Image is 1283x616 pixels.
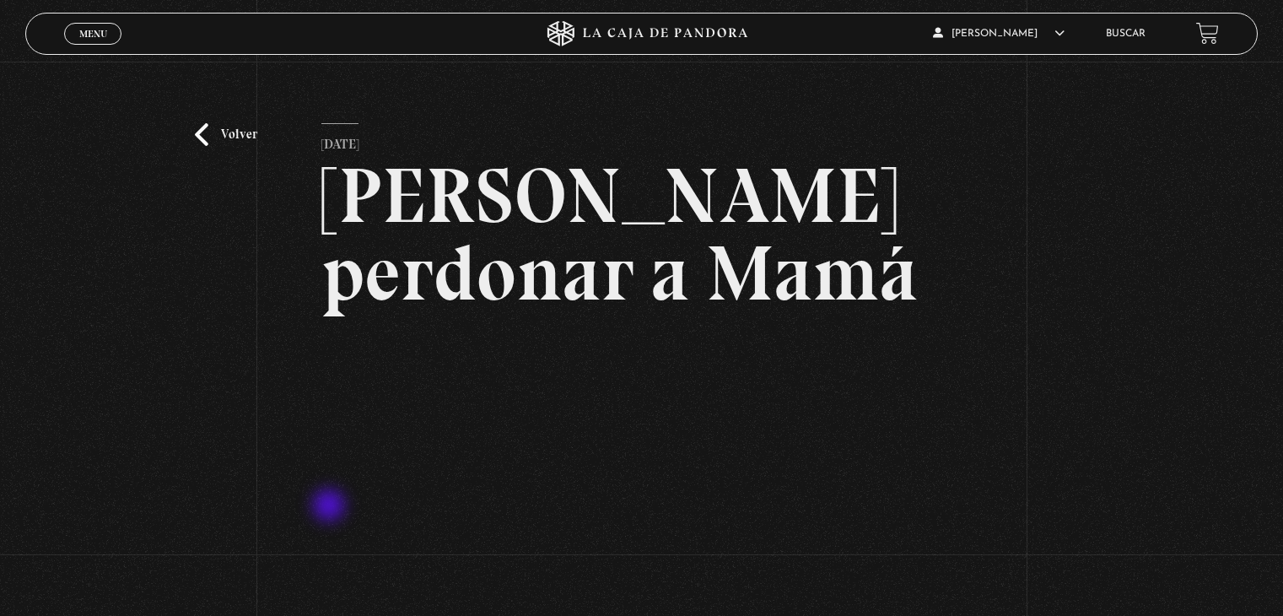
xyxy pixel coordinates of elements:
a: Buscar [1106,29,1146,39]
span: [PERSON_NAME] [933,29,1065,39]
p: [DATE] [321,123,358,157]
a: View your shopping cart [1196,22,1219,45]
span: Cerrar [73,42,113,54]
a: Volver [195,123,257,146]
h2: [PERSON_NAME] perdonar a Mamá [321,157,962,312]
span: Menu [79,29,107,39]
